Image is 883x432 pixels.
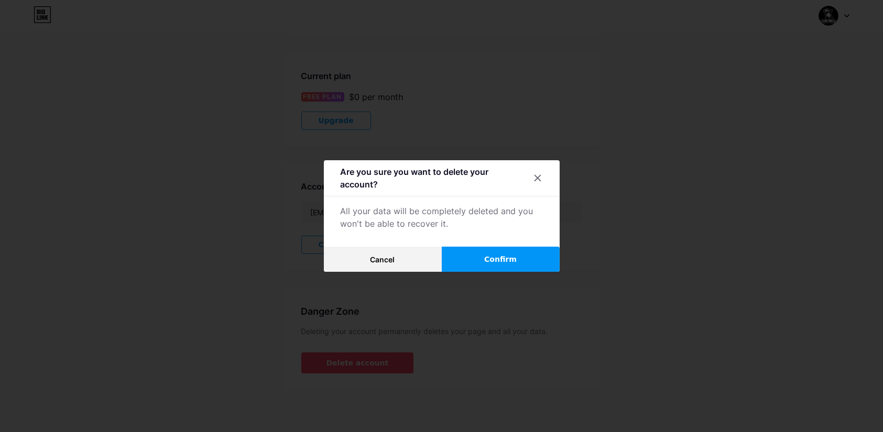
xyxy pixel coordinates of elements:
[484,254,517,265] span: Confirm
[341,205,543,230] div: All your data will be completely deleted and you won't be able to recover it.
[370,255,395,264] span: Cancel
[442,247,560,272] button: Confirm
[341,165,528,191] div: Are you sure you want to delete your account?
[324,247,442,272] button: Cancel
